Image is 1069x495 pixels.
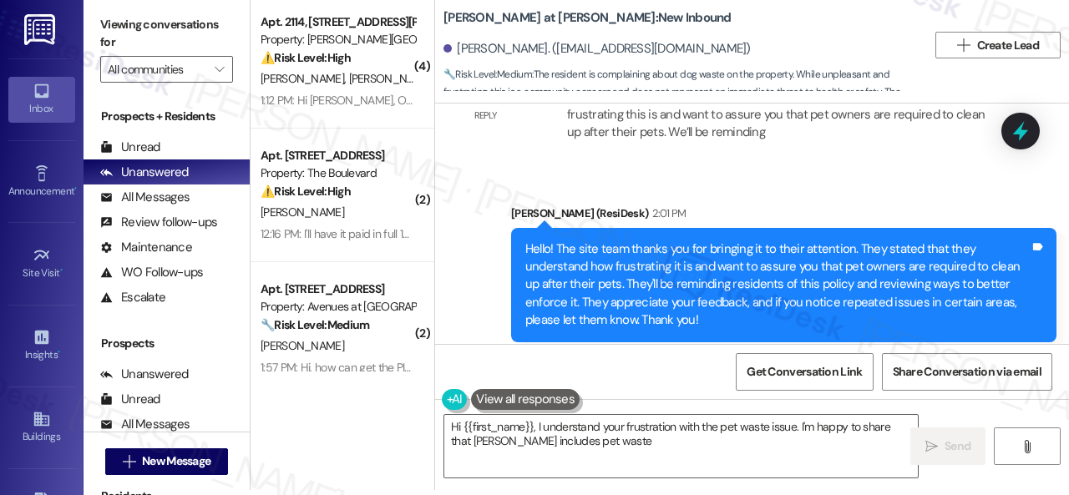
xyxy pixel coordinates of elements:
div: WO Follow-ups [100,264,203,281]
div: Apt. [STREET_ADDRESS] [261,147,415,164]
strong: ⚠️ Risk Level: High [261,184,351,199]
span: Send [945,437,970,455]
span: [PERSON_NAME] [261,205,344,220]
span: • [60,265,63,276]
a: Inbox [8,77,75,122]
div: Review follow-ups [100,214,217,231]
button: New Message [105,448,229,475]
span: Get Conversation Link [747,363,862,381]
div: All Messages [100,189,190,206]
span: [PERSON_NAME] [261,338,344,353]
div: Apt. [STREET_ADDRESS] [261,280,415,298]
label: Viewing conversations for [100,12,233,56]
img: ResiDesk Logo [24,14,58,45]
span: : The resident is complaining about dog waste on the property. While unpleasant and frustrating, ... [443,66,927,138]
div: Unread [100,139,160,156]
div: Property: [PERSON_NAME][GEOGRAPHIC_DATA] [261,31,415,48]
div: 1:57 PM: Hi, how can get the PIN for the vivint security system? [261,360,559,375]
span: New Message [142,452,210,470]
div: Prospects [84,335,250,352]
span: [PERSON_NAME] [261,71,349,86]
textarea: Hi {{first_name}}, I understand your frustration with the pet waste issue. I'm happy to share tha... [444,415,918,477]
strong: 🔧 Risk Level: Medium [443,68,532,81]
div: All Messages [100,416,190,433]
div: Tagged as: [511,342,1056,366]
input: All communities [108,56,206,83]
div: [PERSON_NAME] (ResiDesk) [511,205,1056,228]
div: Unanswered [100,366,189,383]
div: Escalate [100,289,165,306]
i:  [123,455,135,468]
strong: ⚠️ Risk Level: High [261,50,351,65]
div: [PERSON_NAME]. ([EMAIL_ADDRESS][DOMAIN_NAME]) [443,40,751,58]
i:  [215,63,224,76]
strong: 🔧 Risk Level: Medium [261,317,369,332]
div: Prospects + Residents [84,108,250,125]
a: Insights • [8,323,75,368]
button: Share Conversation via email [882,353,1052,391]
i:  [925,440,938,453]
a: Site Visit • [8,241,75,286]
div: Property: The Boulevard [261,164,415,182]
a: Buildings [8,405,75,450]
div: Property: Avenues at [GEOGRAPHIC_DATA] [261,298,415,316]
span: [PERSON_NAME] [349,71,438,86]
i:  [1021,440,1033,453]
b: [PERSON_NAME] at [PERSON_NAME]: New Inbound [443,9,732,27]
div: ResiDesk escalation reply -> Please Handle: Thank you for bringing this to our attention. We unde... [567,70,985,140]
div: Maintenance [100,239,192,256]
button: Send [910,427,985,465]
span: • [58,346,60,358]
span: Create Lead [977,37,1039,54]
div: Hello! The site team thanks you for bringing it to their attention. They stated that they underst... [525,240,1030,330]
div: Apt. 2114, [STREET_ADDRESS][PERSON_NAME] [261,13,415,31]
div: 2:01 PM [648,205,686,222]
div: Unread [100,391,160,408]
button: Get Conversation Link [736,353,873,391]
span: • [74,183,77,194]
button: Create Lead [935,32,1061,58]
div: 12:16 PM: I'll have it paid in full 15th [261,226,419,241]
div: Unanswered [100,164,189,181]
span: Share Conversation via email [893,363,1041,381]
i:  [957,38,970,52]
